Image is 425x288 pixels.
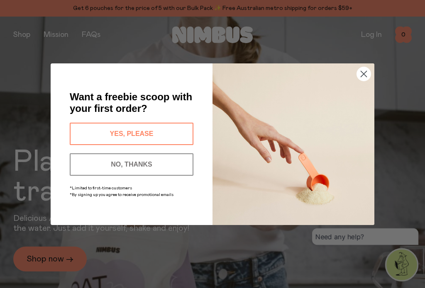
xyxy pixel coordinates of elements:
button: YES, PLEASE [70,123,193,145]
button: Close dialog [357,67,371,81]
span: *Limited to first-time customers [70,186,132,190]
button: NO, THANKS [70,153,193,176]
img: c0d45117-8e62-4a02-9742-374a5db49d45.jpeg [212,63,374,225]
span: Want a freebie scoop with your first order? [70,91,192,114]
span: *By signing up you agree to receive promotional emails [70,193,173,197]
